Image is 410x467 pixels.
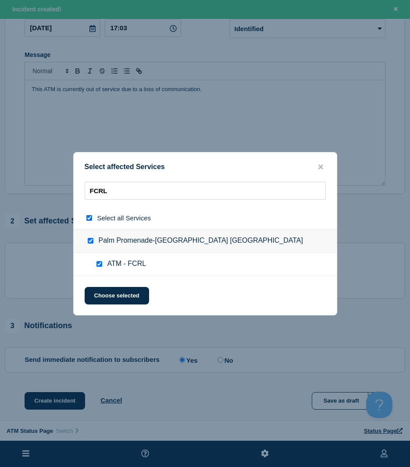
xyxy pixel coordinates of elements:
[85,287,149,304] button: Choose selected
[88,238,93,244] input: Palm Promenade-San Diego CA checkbox
[85,182,326,200] input: Search
[96,261,102,267] input: ATM - FCRL checkbox
[316,163,326,171] button: close button
[74,229,337,253] div: Palm Promenade-[GEOGRAPHIC_DATA] [GEOGRAPHIC_DATA]
[86,215,92,221] input: select all checkbox
[74,163,337,171] div: Select affected Services
[107,260,146,269] span: ATM - FCRL
[97,214,151,222] span: Select all Services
